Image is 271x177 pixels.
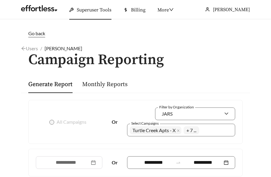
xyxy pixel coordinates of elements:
span: [PERSON_NAME] [213,7,250,13]
a: Go back [21,30,250,37]
span: arrow-left [21,46,26,51]
span: swap-right [176,160,181,165]
span: + 7 ... [186,127,196,134]
span: [PERSON_NAME] [45,45,82,51]
span: JARS [162,111,173,116]
div: More [157,0,174,20]
span: Superuser Tools [77,7,111,13]
span: close [177,129,180,132]
strong: Or [112,160,118,165]
span: / [40,45,42,51]
h1: Campaign Reporting [21,52,250,68]
span: Billing [131,7,145,13]
span: Turtle Creek Apts - X [132,127,176,133]
span: + 7 ... [184,126,199,134]
span: to [176,160,181,165]
span: Go back [28,30,45,36]
strong: Or [112,119,118,125]
span: All Campaigns [54,118,89,126]
a: Generate Report [28,81,73,88]
span: down [169,7,174,12]
a: Monthly Reports [82,81,128,88]
a: arrow-leftUsers [21,45,38,51]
